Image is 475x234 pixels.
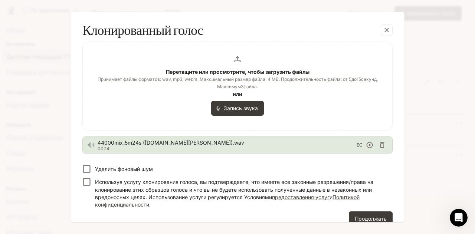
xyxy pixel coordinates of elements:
font: Можете [PERSON_NAME] вы поделиться точным сообщением об ошибке, которое вы видите, чтобы я мог пр... [12,47,134,75]
button: Start recording [47,171,53,177]
font: Эта беседа неактивна уже 30 минут. Я её закрою. Если у вас есть вопросы, начните новую беседу или... [12,139,114,182]
div: Резиновый утенок говорит… [6,135,142,204]
font: 15 [357,76,361,82]
font: Удалить фоновый шум [95,166,153,172]
font: 44000mix_5m24s ([DOMAIN_NAME][PERSON_NAME]).wav [98,139,244,146]
font: файла. [243,84,258,89]
a: предоставления услуг [272,194,330,200]
button: Отправить сообщение… [127,168,139,180]
button: Выбор эмодзи [23,171,29,177]
font: Команда также может помочь [36,9,94,22]
button: Запись звука [211,101,264,116]
font: Продолжать [355,215,387,222]
font: Принимает файлы форматов: wav, mp3, webm. Максимальный размер файла: 4 МБ. Продолжительность файла: [98,76,342,82]
iframe: Интерком-чат в режиме реального времени [450,209,468,227]
font: от 5 [343,76,351,82]
font: ЕС [357,142,363,148]
font: Резиновая уточка [36,3,90,9]
button: Загрузить вложение [12,171,17,177]
font: Клонированный голос [82,21,203,39]
div: Эта беседа неактивна уже 30 минут. Я её закрою. Если у вас есть вопросы, начните новую беседу или... [6,135,122,187]
font: Перетащите или просмотрите, чтобы загрузить файлы [166,69,309,75]
button: Выбор GIF-файлов [35,171,41,177]
div: Закрывать [130,4,144,18]
font: Если вам всё ещё нужна помощь с возникшей ошибкой, я готов вам помочь. Хотите предоставить точное... [12,86,115,129]
button: Продолжать [349,211,393,226]
div: Если вам всё ещё нужна помощь с возникшей ошибкой, я готов вам помочь. Хотите предоставить точное... [6,82,122,134]
font: и [330,194,332,200]
font: Используя услугу клонирования голоса, вы подтверждаете, что имеете все законные разрешения/права ... [95,179,373,200]
div: Резиновый утенок говорит… [6,82,142,135]
font: или [233,91,242,97]
font: 00:14 [98,146,109,151]
font: до [351,76,357,82]
button: возвращаться [5,4,19,19]
a: Политикой конфиденциальности. [95,194,360,208]
textarea: Сообщение… [6,156,142,168]
font: 3 [241,84,243,89]
button: Дом [116,4,130,19]
font: Запись звука [224,105,258,111]
img: Изображение профиля для Rubber Duck [21,6,33,17]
